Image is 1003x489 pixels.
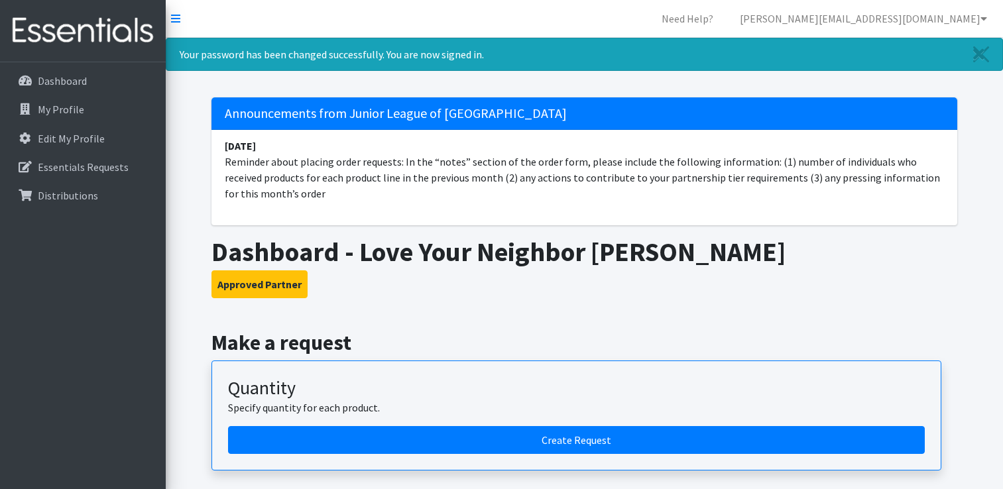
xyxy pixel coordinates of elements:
p: My Profile [38,103,84,116]
p: Essentials Requests [38,160,129,174]
a: Dashboard [5,68,160,94]
h2: Make a request [211,330,957,355]
p: Distributions [38,189,98,202]
p: Specify quantity for each product. [228,400,925,415]
img: HumanEssentials [5,9,160,53]
a: Create a request by quantity [228,426,925,454]
strong: [DATE] [225,139,256,152]
h3: Quantity [228,377,925,400]
div: Your password has been changed successfully. You are now signed in. [166,38,1003,71]
h5: Announcements from Junior League of [GEOGRAPHIC_DATA] [211,97,957,130]
h1: Dashboard - Love Your Neighbor [PERSON_NAME] [211,236,957,268]
p: Dashboard [38,74,87,87]
a: Essentials Requests [5,154,160,180]
a: Need Help? [651,5,724,32]
a: Edit My Profile [5,125,160,152]
a: My Profile [5,96,160,123]
a: Close [960,38,1002,70]
a: Distributions [5,182,160,209]
p: Edit My Profile [38,132,105,145]
a: [PERSON_NAME][EMAIL_ADDRESS][DOMAIN_NAME] [729,5,998,32]
button: Approved Partner [211,270,308,298]
li: Reminder about placing order requests: In the “notes” section of the order form, please include t... [211,130,957,209]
